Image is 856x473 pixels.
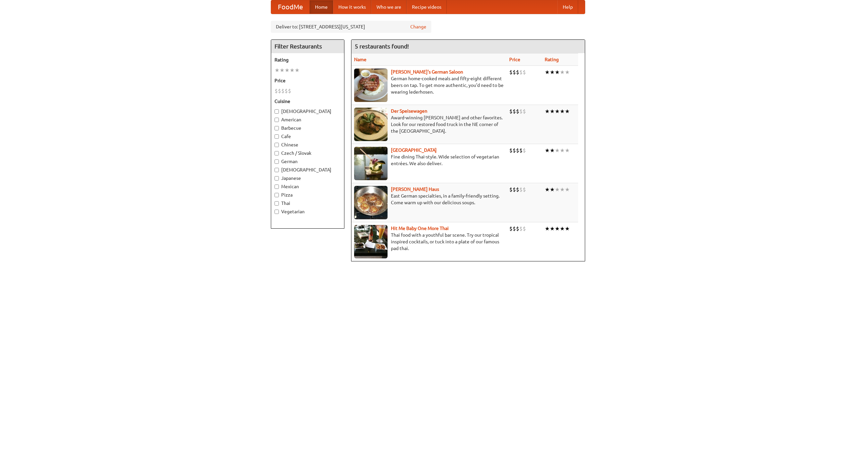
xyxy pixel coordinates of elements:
li: $ [523,108,526,115]
img: satay.jpg [354,147,388,180]
li: $ [509,108,513,115]
li: ★ [565,108,570,115]
li: ★ [545,225,550,232]
li: $ [509,225,513,232]
a: Hit Me Baby One More Thai [391,226,449,231]
li: ★ [550,225,555,232]
li: $ [519,147,523,154]
a: Help [557,0,578,14]
input: Vegetarian [275,210,279,214]
input: German [275,159,279,164]
p: German home-cooked meals and fifty-eight different beers on tap. To get more authentic, you'd nee... [354,75,504,95]
li: $ [523,147,526,154]
label: [DEMOGRAPHIC_DATA] [275,166,341,173]
label: Pizza [275,192,341,198]
h5: Cuisine [275,98,341,105]
li: ★ [290,67,295,74]
a: Change [410,23,426,30]
label: Cafe [275,133,341,140]
li: $ [275,87,278,95]
img: speisewagen.jpg [354,108,388,141]
li: ★ [545,69,550,76]
li: $ [519,108,523,115]
ng-pluralize: 5 restaurants found! [355,43,409,49]
h5: Price [275,77,341,84]
input: Japanese [275,176,279,181]
a: [GEOGRAPHIC_DATA] [391,147,437,153]
li: ★ [555,147,560,154]
input: Pizza [275,193,279,197]
li: ★ [565,69,570,76]
a: Price [509,57,520,62]
h4: Filter Restaurants [271,40,344,53]
li: $ [278,87,281,95]
li: $ [516,147,519,154]
input: [DEMOGRAPHIC_DATA] [275,109,279,114]
a: Recipe videos [407,0,447,14]
li: $ [523,69,526,76]
li: $ [516,108,519,115]
label: [DEMOGRAPHIC_DATA] [275,108,341,115]
input: [DEMOGRAPHIC_DATA] [275,168,279,172]
li: ★ [555,108,560,115]
input: Chinese [275,143,279,147]
li: $ [509,69,513,76]
label: Mexican [275,183,341,190]
label: Japanese [275,175,341,182]
a: Der Speisewagen [391,108,427,114]
a: [PERSON_NAME] Haus [391,187,439,192]
input: Czech / Slovak [275,151,279,155]
p: Thai food with a youthful bar scene. Try our tropical inspired cocktails, or tuck into a plate of... [354,232,504,252]
label: Czech / Slovak [275,150,341,156]
li: ★ [280,67,285,74]
li: $ [509,147,513,154]
a: How it works [333,0,371,14]
label: Vegetarian [275,208,341,215]
a: Rating [545,57,559,62]
li: $ [285,87,288,95]
label: Chinese [275,141,341,148]
li: $ [519,186,523,193]
li: ★ [560,108,565,115]
p: East German specialties, in a family-friendly setting. Come warm up with our delicious soups. [354,193,504,206]
p: Award-winning [PERSON_NAME] and other favorites. Look for our restored food truck in the NE corne... [354,114,504,134]
li: $ [281,87,285,95]
li: ★ [545,108,550,115]
input: American [275,118,279,122]
label: Barbecue [275,125,341,131]
li: $ [516,69,519,76]
a: Who we are [371,0,407,14]
img: kohlhaus.jpg [354,186,388,219]
li: ★ [560,147,565,154]
h5: Rating [275,56,341,63]
li: ★ [550,147,555,154]
a: [PERSON_NAME]'s German Saloon [391,69,463,75]
li: $ [288,87,291,95]
li: ★ [285,67,290,74]
label: American [275,116,341,123]
li: $ [516,186,519,193]
li: $ [523,225,526,232]
img: esthers.jpg [354,69,388,102]
img: babythai.jpg [354,225,388,258]
a: Home [310,0,333,14]
li: $ [516,225,519,232]
div: Deliver to: [STREET_ADDRESS][US_STATE] [271,21,431,33]
li: $ [519,225,523,232]
li: ★ [565,186,570,193]
li: ★ [555,225,560,232]
li: $ [519,69,523,76]
input: Mexican [275,185,279,189]
input: Cafe [275,134,279,139]
li: ★ [555,69,560,76]
li: $ [513,69,516,76]
a: FoodMe [271,0,310,14]
li: $ [523,186,526,193]
li: ★ [560,186,565,193]
li: ★ [545,147,550,154]
li: ★ [560,225,565,232]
